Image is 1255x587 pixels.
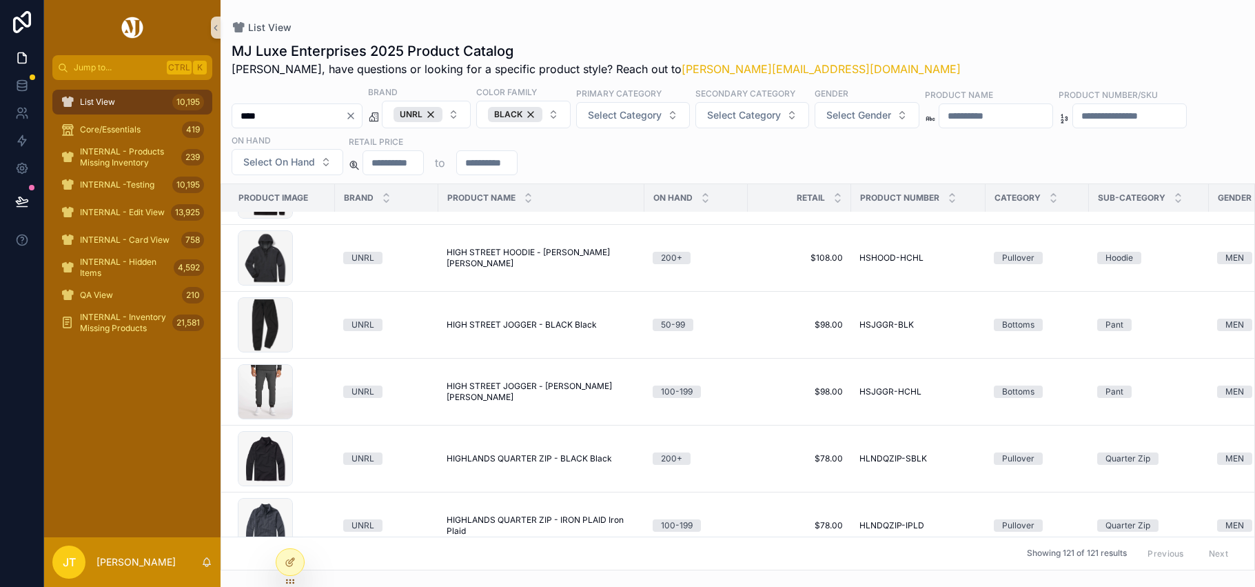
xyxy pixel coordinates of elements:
[756,319,843,330] a: $98.00
[1225,452,1244,465] div: MEN
[1002,319,1034,331] div: Bottoms
[1097,452,1201,465] a: Quarter Zip
[52,310,212,335] a: INTERNAL - Inventory Missing Products21,581
[859,520,924,531] span: HLNDQZIP-IPLD
[661,252,682,264] div: 200+
[859,520,977,531] a: HLNDQZIP-IPLD
[1002,452,1034,465] div: Pullover
[382,101,471,128] button: Select Button
[859,386,977,397] a: HSJGGR-HCHL
[859,386,921,397] span: HSJGGR-HCHL
[1225,319,1244,331] div: MEN
[351,319,374,331] div: UNRL
[80,257,168,279] span: INTERNAL - Hidden Items
[52,172,212,197] a: INTERNAL -Testing10,195
[171,204,204,221] div: 13,925
[859,453,927,464] span: HLNDQZIP-SBLK
[80,146,176,168] span: INTERNAL - Products Missing Inventory
[859,252,977,263] a: HSHOOD-HCHL
[488,107,542,122] button: Unselect BLACK
[860,192,939,203] span: Product Number
[343,519,430,532] a: UNRL
[232,134,271,146] label: On Hand
[181,149,204,166] div: 239
[1002,386,1034,398] div: Bottoms
[826,108,891,122] span: Select Gender
[44,80,221,353] div: scrollable content
[351,519,374,532] div: UNRL
[815,102,919,128] button: Select Button
[476,101,571,128] button: Select Button
[80,290,113,301] span: QA View
[52,145,212,170] a: INTERNAL - Products Missing Inventory239
[52,55,212,80] button: Jump to...CtrlK
[80,124,141,135] span: Core/Essentials
[488,107,542,122] div: BLACK
[682,62,961,76] a: [PERSON_NAME][EMAIL_ADDRESS][DOMAIN_NAME]
[194,62,205,73] span: K
[1225,386,1244,398] div: MEN
[435,155,445,171] p: to
[238,192,308,203] span: Product Image
[232,149,343,175] button: Select Button
[344,192,374,203] span: Brand
[349,135,403,148] label: Retail Price
[343,386,430,398] a: UNRL
[80,312,167,334] span: INTERNAL - Inventory Missing Products
[994,319,1081,331] a: Bottoms
[994,192,1041,203] span: Category
[661,319,685,331] div: 50-99
[351,452,374,465] div: UNRL
[232,21,292,34] a: List View
[653,319,739,331] a: 50-99
[859,319,914,330] span: HSJGGR-BLK
[80,235,170,246] span: INTERNAL - Card View
[248,21,292,34] span: List View
[394,107,442,122] button: Unselect UNRL
[653,519,739,532] a: 100-199
[1002,519,1034,532] div: Pullover
[52,90,212,115] a: List View10,195
[351,386,374,398] div: UNRL
[96,555,176,569] p: [PERSON_NAME]
[447,381,636,403] a: HIGH STREET JOGGER - [PERSON_NAME] [PERSON_NAME]
[80,207,165,218] span: INTERNAL - Edit View
[1225,252,1244,264] div: MEN
[232,41,961,61] h1: MJ Luxe Enterprises 2025 Product Catalog
[1097,386,1201,398] a: Pant
[394,107,442,122] div: UNRL
[1225,519,1244,532] div: MEN
[52,117,212,142] a: Core/Essentials419
[80,97,115,108] span: List View
[232,61,961,77] span: [PERSON_NAME], have questions or looking for a specific product style? Reach out to
[447,247,636,269] a: HIGH STREET HOODIE - [PERSON_NAME] [PERSON_NAME]
[756,453,843,464] a: $78.00
[1105,386,1123,398] div: Pant
[74,62,161,73] span: Jump to...
[343,319,430,331] a: UNRL
[447,515,636,537] a: HIGHLANDS QUARTER ZIP - IRON PLAID Iron Plaid
[343,252,430,264] a: UNRL
[925,88,993,101] label: Product Name
[172,177,204,193] div: 10,195
[52,283,212,308] a: QA View210
[994,519,1081,532] a: Pullover
[653,252,739,264] a: 200+
[576,87,662,99] label: Primary Category
[695,102,809,128] button: Select Button
[859,453,977,464] a: HLNDQZIP-SBLK
[756,252,843,263] span: $108.00
[859,319,977,330] a: HSJGGR-BLK
[994,452,1081,465] a: Pullover
[756,386,843,397] a: $98.00
[653,386,739,398] a: 100-199
[1097,319,1201,331] a: Pant
[172,315,204,331] div: 21,581
[588,108,662,122] span: Select Category
[756,520,843,531] a: $78.00
[343,452,430,465] a: UNRL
